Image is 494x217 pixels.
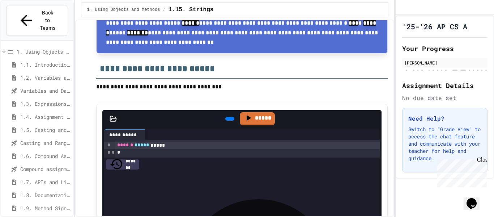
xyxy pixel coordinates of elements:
div: No due date set [402,93,487,102]
span: Back to Teams [39,9,56,32]
span: 1.3. Expressions and Output [New] [20,100,70,108]
span: 1. Using Objects and Methods [17,48,70,55]
span: Casting and Ranges of variables - Quiz [20,139,70,147]
h2: Assignment Details [402,80,487,91]
span: / [163,7,165,13]
span: 1.9. Method Signatures [20,204,70,212]
span: 1.1. Introduction to Algorithms, Programming, and Compilers [20,61,70,68]
span: 1. Using Objects and Methods [87,7,160,13]
span: 1.5. Casting and Ranges of Values [20,126,70,134]
h2: Your Progress [402,43,487,54]
iframe: chat widget [464,188,487,210]
span: 1.2. Variables and Data Types [20,74,70,82]
iframe: chat widget [434,157,487,187]
div: [PERSON_NAME] [404,59,485,66]
h3: Need Help? [408,114,481,123]
div: Chat with us now!Close [3,3,50,46]
span: 1.15. Strings [169,5,214,14]
span: 1.6. Compound Assignment Operators [20,152,70,160]
h1: '25-'26 AP CS A [402,21,467,32]
span: Variables and Data Types - Quiz [20,87,70,95]
button: Back to Teams [7,5,67,36]
span: Compound assignment operators - Quiz [20,165,70,173]
span: 1.4. Assignment and Input [20,113,70,121]
span: 1.8. Documentation with Comments and Preconditions [20,191,70,199]
p: Switch to "Grade View" to access the chat feature and communicate with your teacher for help and ... [408,126,481,162]
span: 1.7. APIs and Libraries [20,178,70,186]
